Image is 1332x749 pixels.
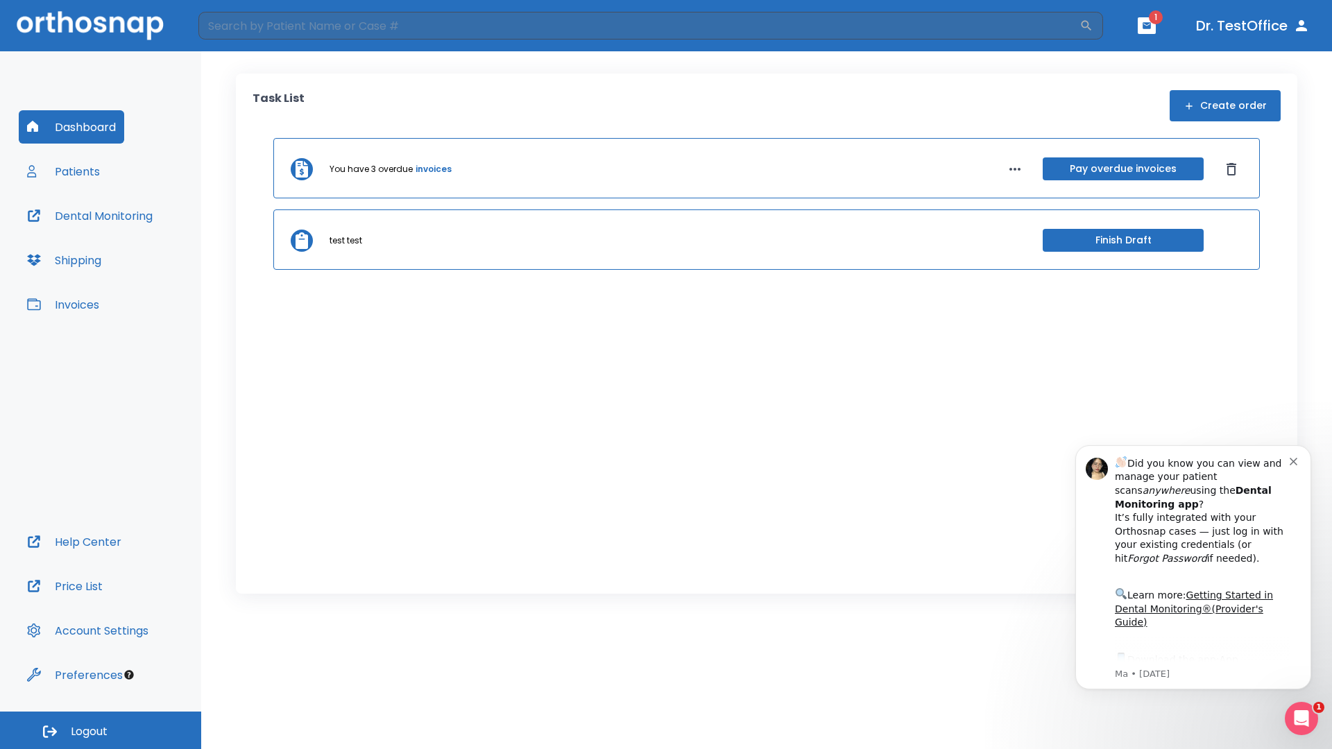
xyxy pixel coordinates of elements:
[19,155,108,188] button: Patients
[17,11,164,40] img: Orthosnap
[19,569,111,603] button: Price List
[1190,13,1315,38] button: Dr. TestOffice
[19,243,110,277] button: Shipping
[1313,702,1324,713] span: 1
[1149,10,1163,24] span: 1
[1285,702,1318,735] iframe: Intercom live chat
[123,669,135,681] div: Tooltip anchor
[330,234,362,247] p: test test
[60,230,184,255] a: App Store
[253,90,305,121] p: Task List
[60,226,235,297] div: Download the app: | ​ Let us know if you need help getting started!
[19,525,130,558] button: Help Center
[19,288,108,321] button: Invoices
[19,614,157,647] button: Account Settings
[19,658,131,691] button: Preferences
[1170,90,1281,121] button: Create order
[1054,424,1332,712] iframe: Intercom notifications message
[60,243,235,256] p: Message from Ma, sent 1w ago
[416,163,452,175] a: invoices
[19,199,161,232] button: Dental Monitoring
[198,12,1079,40] input: Search by Patient Name or Case #
[235,30,246,41] button: Dismiss notification
[330,163,413,175] p: You have 3 overdue
[1043,157,1204,180] button: Pay overdue invoices
[1043,229,1204,252] button: Finish Draft
[19,110,124,144] button: Dashboard
[1220,158,1243,180] button: Dismiss
[71,724,108,739] span: Logout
